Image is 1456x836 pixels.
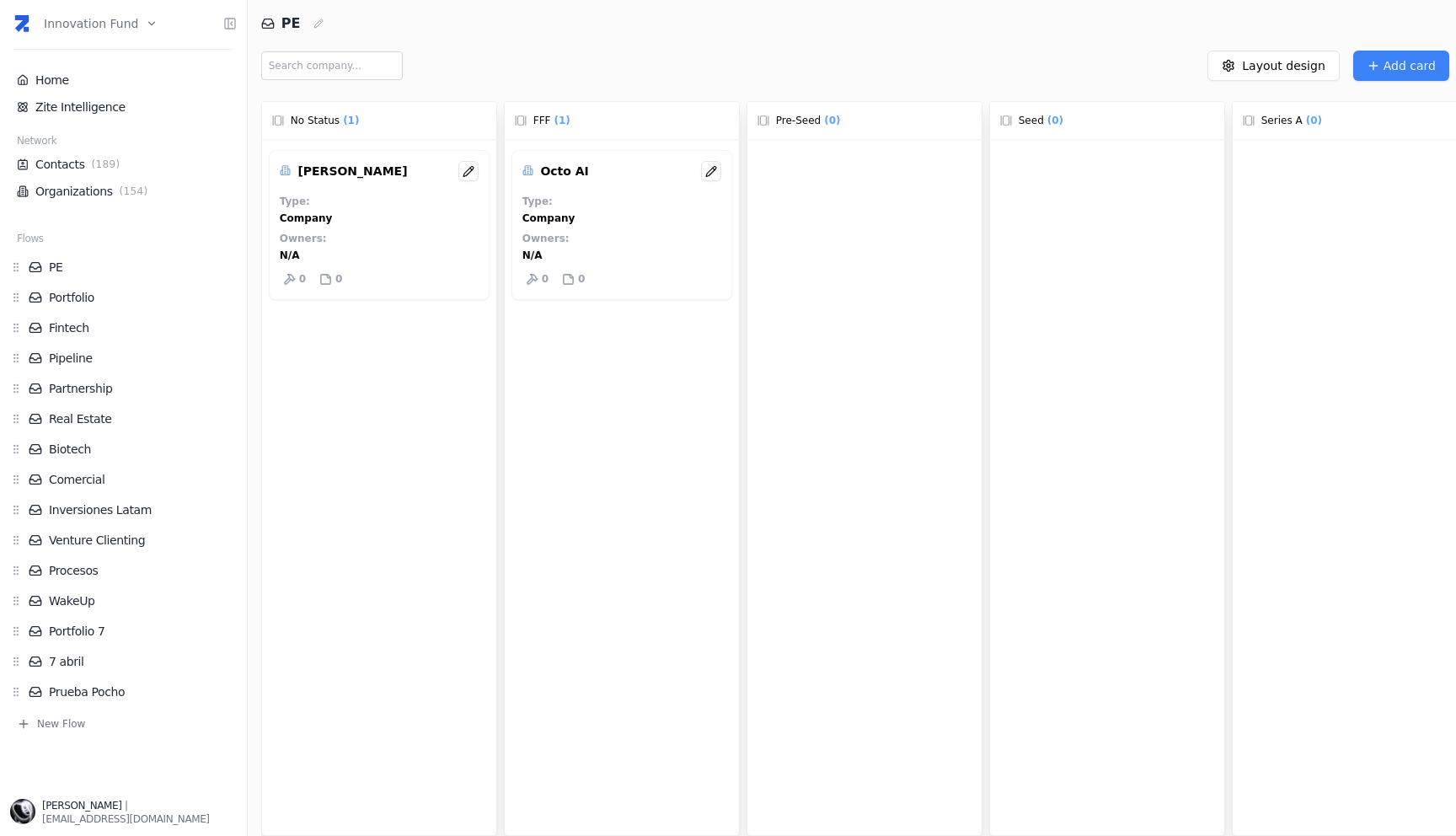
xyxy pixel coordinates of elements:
span: ( 1 ) [340,112,362,129]
div: Octo AIType:CompanyOwners:N/A00 [505,140,739,300]
a: Pipeline [29,350,237,367]
div: Biotech [10,441,237,458]
span: Flows [17,232,44,245]
div: [PERSON_NAME]Type:CompanyOwners:N/A00 [262,140,496,300]
p: Octo AI [540,163,588,180]
span: ( 189 ) [88,158,124,171]
div: PE [10,259,237,276]
span: Layout design [1242,57,1325,74]
a: 7 abril [29,653,237,670]
span: ( 1 ) [550,112,573,129]
a: Fintech [29,319,237,336]
a: Biotech [29,441,237,458]
span: Seed [1019,114,1044,127]
span: Add card [1384,57,1436,74]
span: PE [281,13,301,34]
div: Partnership [10,380,237,397]
a: Procesos [29,562,237,579]
a: WakeUp [29,592,237,609]
div: | [42,799,210,812]
div: Real Estate [10,410,237,427]
p: Type : [522,195,553,208]
p: Owners : [522,232,570,245]
div: Venture Clienting [10,532,237,549]
span: ( 154 ) [116,185,152,198]
a: Real Estate [29,410,237,427]
span: N/A [280,249,300,262]
input: Search company... [261,51,403,80]
span: ( 0 ) [1303,112,1325,129]
div: Pipeline [10,350,237,367]
button: Layout design [1207,51,1340,81]
a: Comercial [29,471,237,488]
p: Company [280,212,333,225]
p: 0 [578,272,585,286]
div: Procesos [10,562,237,579]
a: Venture Clienting [29,532,237,549]
p: Type : [280,195,310,208]
button: Add card [1353,51,1449,81]
div: WakeUp [10,592,237,609]
a: Portfolio 7 [29,623,237,640]
p: 0 [299,272,306,286]
a: Portfolio [29,289,237,306]
div: Fintech [10,319,237,336]
span: N/A [522,249,543,262]
button: New Flow [10,717,237,731]
span: Pre-Seed [776,114,821,127]
div: Inversiones Latam [10,501,237,518]
p: Company [522,212,575,225]
div: Prueba Pocho [10,683,237,700]
span: ( 0 ) [821,112,843,129]
div: Network [10,134,237,151]
span: Series A [1261,114,1303,127]
a: Partnership [29,380,237,397]
a: Zite Intelligence [17,99,230,115]
p: 0 [335,272,342,286]
a: Home [17,72,230,88]
div: Portfolio 7 [10,623,237,640]
span: FFF [533,114,551,127]
div: 7 abril [10,653,237,670]
div: Portfolio [10,289,237,306]
a: Inversiones Latam [29,501,237,518]
a: Prueba Pocho [29,683,237,700]
p: 0 [542,272,549,286]
div: [EMAIL_ADDRESS][DOMAIN_NAME] [42,812,210,826]
p: [PERSON_NAME] [297,163,407,180]
a: Organizations(154) [17,183,230,200]
span: ( 0 ) [1044,112,1067,129]
button: Innovation Fund [44,5,158,42]
a: PE [29,259,237,276]
span: No Status [291,114,340,127]
div: Comercial [10,471,237,488]
a: Contacts(189) [17,156,230,173]
span: [PERSON_NAME] [42,800,121,812]
p: Owners : [280,232,327,245]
